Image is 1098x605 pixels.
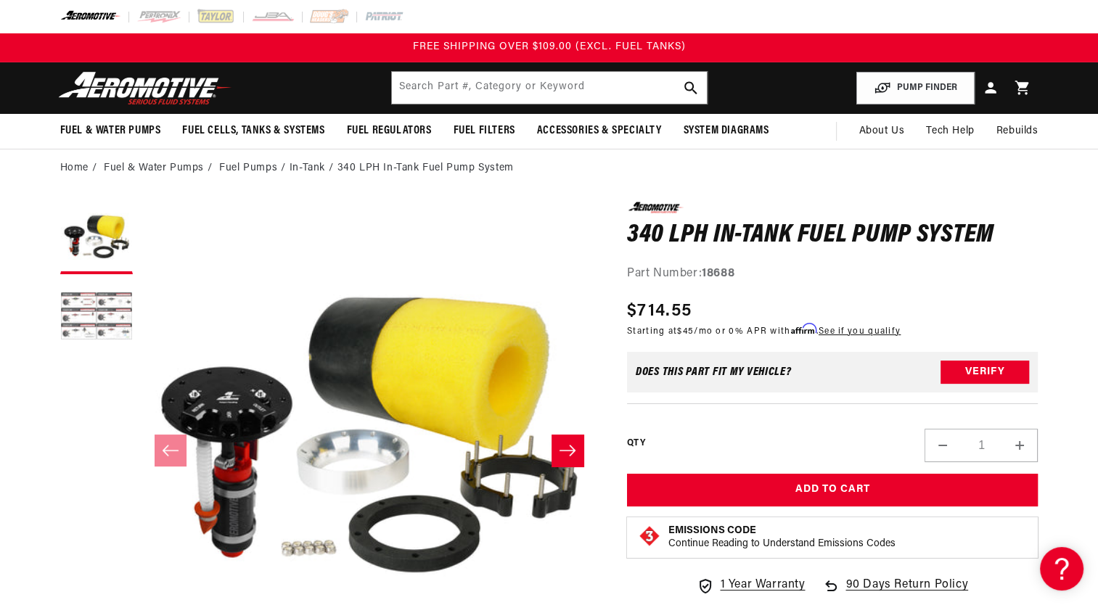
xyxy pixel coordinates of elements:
span: Fuel Filters [454,123,515,139]
span: Affirm [791,324,816,334]
button: Load image 1 in gallery view [60,202,133,274]
button: Emissions CodeContinue Reading to Understand Emissions Codes [668,524,896,551]
summary: Fuel & Water Pumps [49,114,172,148]
a: 1 Year Warranty [697,576,805,595]
span: Fuel Cells, Tanks & Systems [182,123,324,139]
a: See if you qualify - Learn more about Affirm Financing (opens in modal) [819,327,901,336]
a: Home [60,160,89,176]
div: Does This part fit My vehicle? [636,366,792,378]
summary: Rebuilds [986,114,1049,149]
span: FREE SHIPPING OVER $109.00 (EXCL. FUEL TANKS) [413,41,686,52]
p: Starting at /mo or 0% APR with . [627,324,901,338]
summary: Fuel Regulators [336,114,443,148]
span: About Us [859,125,904,136]
span: $714.55 [627,298,692,324]
li: 340 LPH In-Tank Fuel Pump System [337,160,514,176]
strong: Emissions Code [668,525,756,536]
input: Search by Part Number, Category or Keyword [392,72,707,104]
span: Rebuilds [996,123,1038,139]
span: $45 [677,327,694,336]
span: Fuel & Water Pumps [60,123,161,139]
a: About Us [848,114,915,149]
button: Add to Cart [627,474,1038,506]
span: 1 Year Warranty [720,576,805,595]
li: In-Tank [290,160,337,176]
summary: Tech Help [915,114,985,149]
summary: Accessories & Specialty [526,114,673,148]
a: Fuel & Water Pumps [104,160,204,176]
button: Slide right [552,435,583,466]
label: QTY [627,437,645,450]
a: Fuel Pumps [219,160,277,176]
button: PUMP FINDER [856,72,975,104]
span: Tech Help [926,123,974,139]
summary: Fuel Filters [443,114,526,148]
button: Verify [941,361,1029,384]
button: Load image 2 in gallery view [60,281,133,354]
span: Accessories & Specialty [537,123,662,139]
nav: breadcrumbs [60,160,1038,176]
button: Slide left [155,435,187,466]
img: Emissions code [638,524,661,548]
span: Fuel Regulators [347,123,432,139]
summary: Fuel Cells, Tanks & Systems [171,114,335,148]
button: search button [675,72,707,104]
img: Aeromotive [54,71,236,105]
span: System Diagrams [684,123,769,139]
div: Part Number: [627,265,1038,284]
h1: 340 LPH In-Tank Fuel Pump System [627,224,1038,247]
p: Continue Reading to Understand Emissions Codes [668,538,896,551]
strong: 18688 [702,268,734,279]
summary: System Diagrams [673,114,780,148]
